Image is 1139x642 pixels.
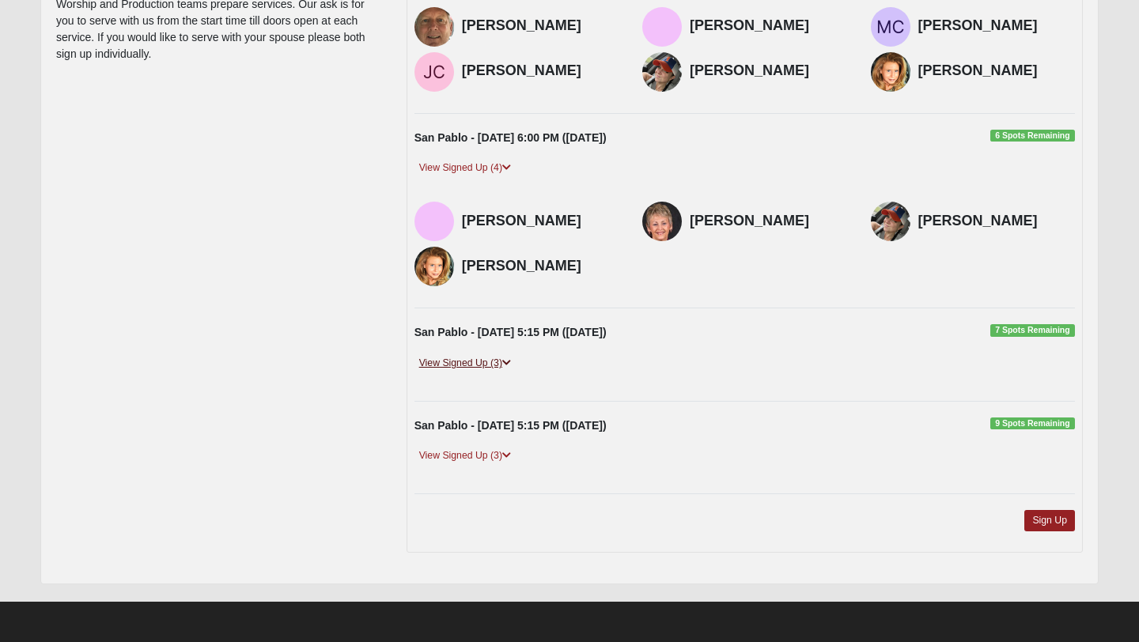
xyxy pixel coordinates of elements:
img: Allyson Manley [871,52,910,92]
img: Carl Eurenius [414,202,454,241]
span: 7 Spots Remaining [990,324,1075,337]
h4: [PERSON_NAME] [690,17,846,35]
img: Michelle Howard [871,202,910,241]
img: Allyson Manley [414,247,454,286]
img: Rich Blankenship [414,7,454,47]
span: 6 Spots Remaining [990,130,1075,142]
img: Maria Concannon [871,7,910,47]
img: Michelle Howard [642,52,682,92]
h4: [PERSON_NAME] [462,213,619,230]
img: Carl Eurenius [642,7,682,47]
a: View Signed Up (3) [414,355,516,372]
h4: [PERSON_NAME] [918,213,1075,230]
strong: San Pablo - [DATE] 5:15 PM ([DATE]) [414,419,607,432]
strong: San Pablo - [DATE] 5:15 PM ([DATE]) [414,326,607,338]
span: 9 Spots Remaining [990,417,1075,430]
h4: [PERSON_NAME] [918,62,1075,80]
h4: [PERSON_NAME] [690,62,846,80]
h4: [PERSON_NAME] [918,17,1075,35]
img: Wanda Downes [642,202,682,241]
h4: [PERSON_NAME] [462,17,619,35]
strong: San Pablo - [DATE] 6:00 PM ([DATE]) [414,131,607,144]
h4: [PERSON_NAME] [462,62,619,80]
img: Jeff Concannon [414,52,454,92]
a: Sign Up [1024,510,1075,531]
a: View Signed Up (3) [414,448,516,464]
a: View Signed Up (4) [414,160,516,176]
h4: [PERSON_NAME] [690,213,846,230]
h4: [PERSON_NAME] [462,258,619,275]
